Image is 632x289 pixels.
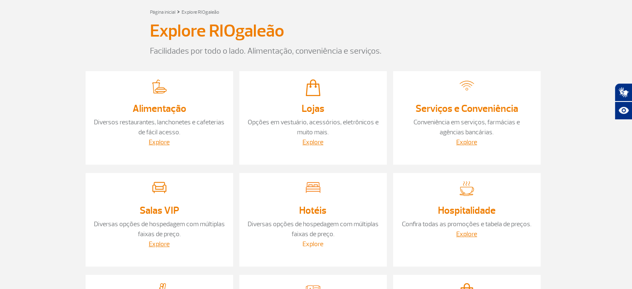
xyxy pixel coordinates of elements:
a: Alimentação [133,102,186,115]
a: Serviços e Conveniência [416,102,518,115]
a: Página inicial [150,9,175,15]
a: Opções em vestuário, acessórios, eletrônicos e muito mais. [248,118,379,136]
a: Explore [456,230,477,238]
button: Abrir recursos assistivos. [615,101,632,120]
a: Hotéis [299,204,327,217]
a: Explore [456,138,477,146]
a: Diversas opções de hospedagem com múltiplas faixas de preço. [248,220,379,238]
a: Lojas [302,102,325,115]
a: Explore [302,240,323,248]
h3: Explore RIOgaleão [150,21,284,42]
div: Plugin de acessibilidade da Hand Talk. [615,83,632,120]
button: Abrir tradutor de língua de sinais. [615,83,632,101]
a: Diversas opções de hospedagem com múltiplas faixas de preço. [94,220,225,238]
a: Conveniência em serviços, farmácias e agências bancárias. [413,118,520,136]
p: Facilidades por todo o lado. Alimentação, conveniência e serviços. [150,45,482,57]
a: Explore [149,138,170,146]
a: Salas VIP [140,204,179,217]
a: Diversos restaurantes, lanchonetes e cafeterias de fácil acesso. [94,118,224,136]
a: Hospitalidade [438,204,496,217]
a: > [177,7,180,16]
a: Confira todas as promoções e tabela de preços. [402,220,531,228]
a: Explore [149,240,170,248]
a: Explore [302,138,323,146]
a: Explore RIOgaleão [182,9,219,15]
